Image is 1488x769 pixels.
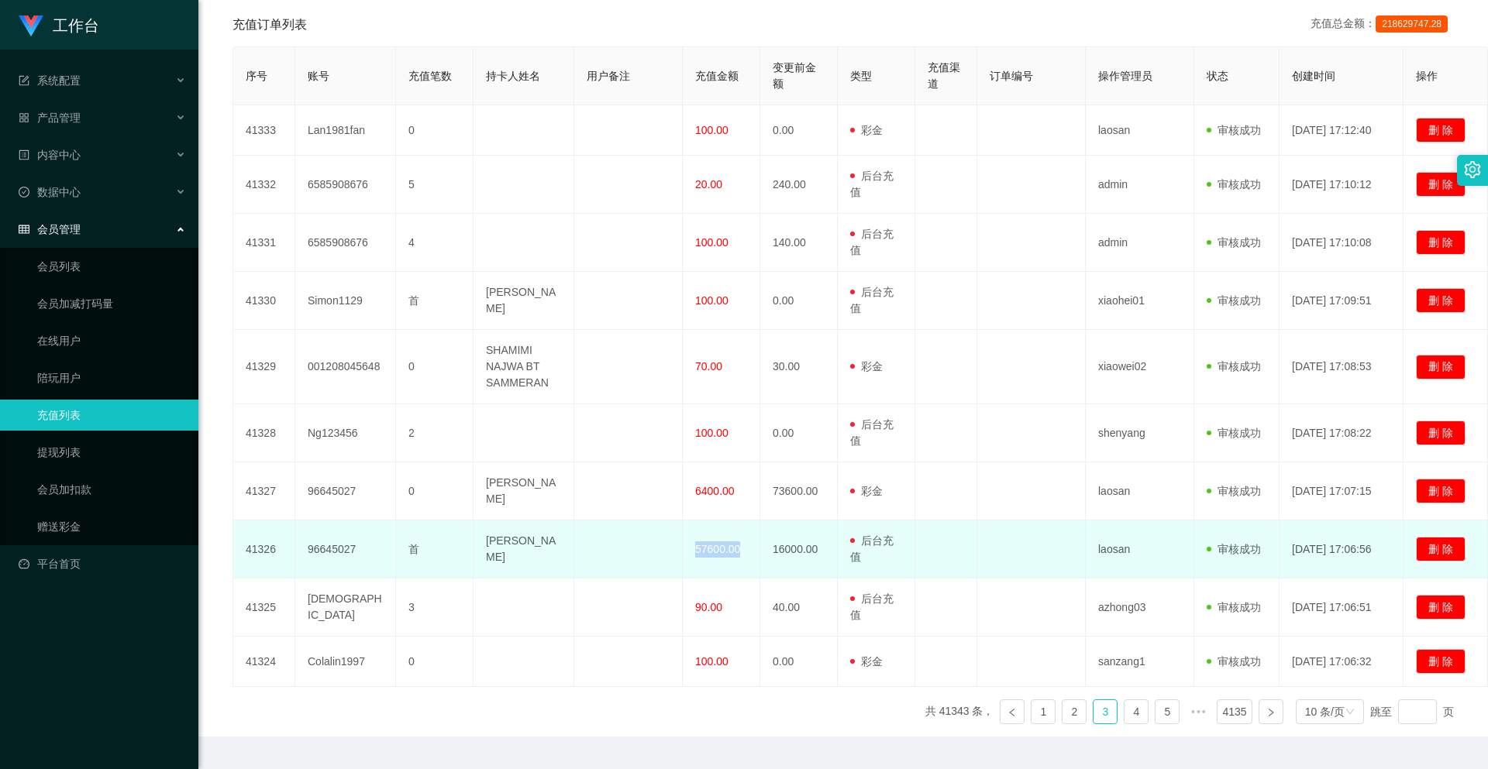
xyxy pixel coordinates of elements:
td: azhong03 [1086,578,1194,637]
i: 图标: left [1007,708,1017,717]
td: Lan1981fan [295,105,396,156]
li: 下一页 [1259,699,1283,724]
span: 6400.00 [695,485,735,497]
span: 序号 [246,70,267,82]
span: 100.00 [695,124,728,136]
td: laosan [1086,520,1194,578]
span: 会员管理 [19,223,81,235]
td: 6585908676 [295,156,396,214]
div: 10 条/页 [1305,700,1345,723]
td: 0 [396,637,474,687]
span: 57600.00 [695,543,740,555]
td: 40.00 [760,578,838,637]
td: 41328 [233,404,295,462]
a: 3 [1094,700,1117,723]
li: 向后 5 页 [1186,699,1211,724]
span: 100.00 [695,294,728,307]
span: 彩金 [850,360,883,372]
span: 用户备注 [587,70,630,82]
td: [DATE] 17:06:56 [1280,520,1404,578]
td: 96645027 [295,462,396,520]
a: 4135 [1218,700,1251,723]
td: [PERSON_NAME] [474,462,574,520]
span: 后台充值 [850,286,894,314]
span: 审核成功 [1207,427,1261,439]
a: 4 [1125,700,1148,723]
a: 5 [1156,700,1179,723]
span: 系统配置 [19,74,81,87]
span: 100.00 [695,655,728,668]
td: [DATE] 17:12:40 [1280,105,1404,156]
span: 审核成功 [1207,655,1261,668]
span: 持卡人姓名 [486,70,540,82]
button: 删 除 [1416,355,1466,379]
td: shenyang [1086,404,1194,462]
span: 审核成功 [1207,178,1261,191]
td: 0.00 [760,105,838,156]
i: 图标: table [19,224,29,235]
td: 41333 [233,105,295,156]
td: 0 [396,105,474,156]
td: 2 [396,404,474,462]
a: 2 [1063,700,1086,723]
span: 审核成功 [1207,360,1261,372]
span: 变更前金额 [773,61,816,90]
td: 5 [396,156,474,214]
td: 30.00 [760,330,838,404]
button: 删 除 [1416,595,1466,620]
a: 1 [1032,700,1055,723]
button: 删 除 [1416,649,1466,674]
div: 充值总金额： [1311,15,1454,34]
td: [DATE] 17:06:51 [1280,578,1404,637]
a: 陪玩用户 [37,362,186,393]
a: 在线用户 [37,325,186,356]
td: 41324 [233,637,295,687]
i: 图标: setting [1464,161,1481,178]
span: 操作管理员 [1098,70,1152,82]
span: 充值渠道 [928,61,960,90]
td: [PERSON_NAME] [474,520,574,578]
button: 删 除 [1416,230,1466,255]
td: 240.00 [760,156,838,214]
td: 0.00 [760,272,838,330]
li: 共 41343 条， [925,699,994,724]
td: laosan [1086,462,1194,520]
span: 后台充值 [850,170,894,198]
td: 首 [396,520,474,578]
td: 140.00 [760,214,838,272]
td: 6585908676 [295,214,396,272]
span: 彩金 [850,655,883,668]
a: 会员列表 [37,251,186,282]
td: 0.00 [760,404,838,462]
td: sanzang1 [1086,637,1194,687]
a: 赠送彩金 [37,511,186,542]
td: xiaowei02 [1086,330,1194,404]
span: 创建时间 [1292,70,1335,82]
td: [DATE] 17:06:32 [1280,637,1404,687]
td: 41332 [233,156,295,214]
button: 删 除 [1416,118,1466,142]
a: 工作台 [19,19,99,31]
td: admin [1086,156,1194,214]
span: 产品管理 [19,112,81,124]
span: 订单编号 [990,70,1033,82]
i: 图标: form [19,75,29,86]
a: 图标: dashboard平台首页 [19,548,186,579]
td: admin [1086,214,1194,272]
span: 审核成功 [1207,543,1261,555]
span: 彩金 [850,485,883,497]
button: 删 除 [1416,172,1466,197]
i: 图标: check-circle-o [19,187,29,197]
span: 审核成功 [1207,236,1261,249]
span: 审核成功 [1207,601,1261,613]
a: 充值列表 [37,400,186,431]
td: Colalin1997 [295,637,396,687]
td: 3 [396,578,474,637]
span: 充值笔数 [408,70,452,82]
td: 41325 [233,578,295,637]
td: 首 [396,272,474,330]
